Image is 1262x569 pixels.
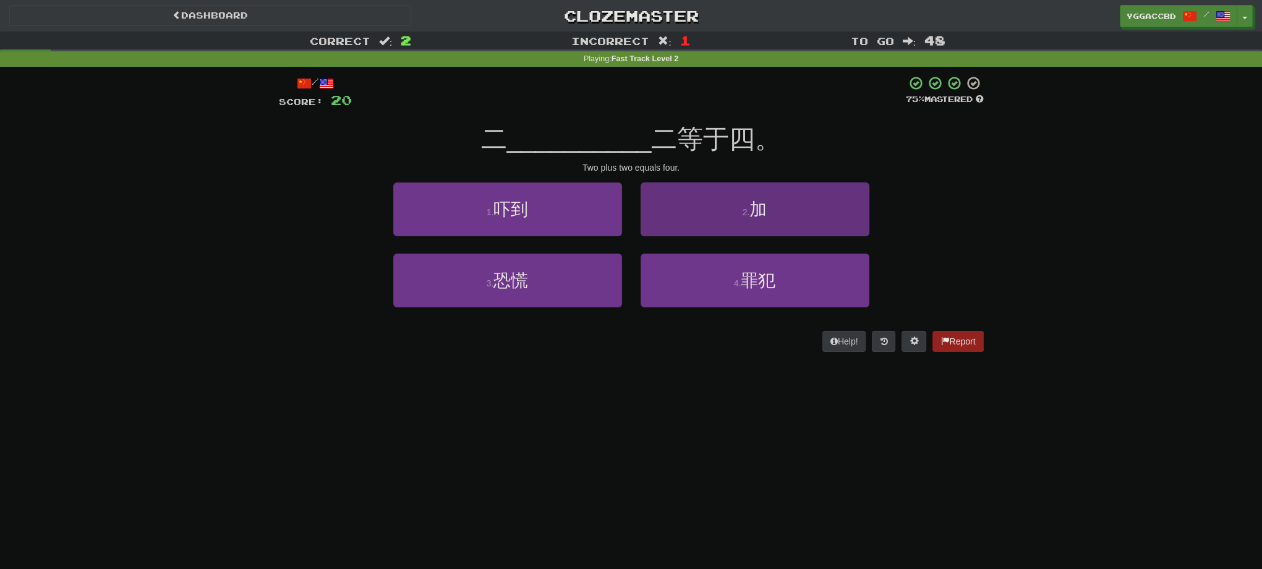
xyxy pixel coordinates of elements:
a: Clozemaster [430,5,832,27]
span: : [658,36,672,46]
button: 4.罪犯 [641,254,869,307]
small: 3 . [487,278,494,288]
button: 2.加 [641,182,869,236]
span: 二等于四。 [651,124,781,153]
button: Report [932,331,983,352]
a: yggaccBD / [1120,5,1237,27]
a: Dashboard [9,5,411,26]
strong: Fast Track Level 2 [612,54,679,63]
span: 恐慌 [493,271,528,290]
span: : [379,36,393,46]
small: 4 . [734,278,741,288]
button: Round history (alt+y) [872,331,895,352]
span: 1 [680,33,691,48]
span: yggaccBD [1127,11,1176,22]
span: 二 [481,124,507,153]
small: 1 . [487,207,494,217]
span: / [1203,10,1209,19]
button: 1.吓到 [393,182,622,236]
span: 吓到 [493,200,528,219]
button: Help! [822,331,866,352]
span: 48 [924,33,945,48]
span: Correct [310,35,370,47]
span: 2 [401,33,411,48]
span: Score: [279,96,323,107]
button: 3.恐慌 [393,254,622,307]
span: 罪犯 [741,271,775,290]
span: Incorrect [571,35,649,47]
span: 加 [749,200,767,219]
span: To go [851,35,894,47]
div: Mastered [906,94,984,105]
div: Two plus two equals four. [279,161,984,174]
span: : [903,36,916,46]
span: 20 [331,92,352,108]
span: __________ [507,124,652,153]
div: / [279,75,352,91]
small: 2 . [743,207,750,217]
span: 75 % [906,94,924,104]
